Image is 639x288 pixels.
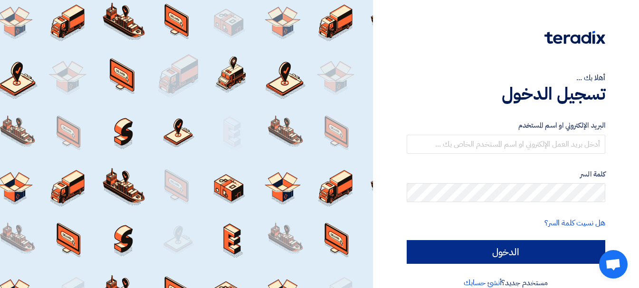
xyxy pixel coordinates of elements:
[407,240,605,264] input: الدخول
[407,169,605,180] label: كلمة السر
[407,84,605,104] h1: تسجيل الدخول
[544,31,605,44] img: Teradix logo
[407,72,605,84] div: أهلا بك ...
[544,217,605,229] a: هل نسيت كلمة السر؟
[407,120,605,131] label: البريد الإلكتروني او اسم المستخدم
[599,250,628,279] a: Open chat
[407,135,605,154] input: أدخل بريد العمل الإلكتروني او اسم المستخدم الخاص بك ...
